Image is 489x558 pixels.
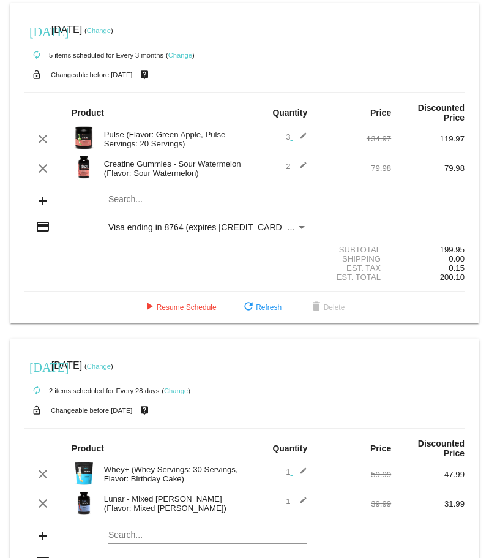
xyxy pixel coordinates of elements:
[241,303,282,312] span: Refresh
[272,108,307,118] strong: Quantity
[164,387,188,394] a: Change
[108,530,307,540] input: Search...
[137,67,152,83] mat-icon: live_help
[72,491,96,515] img: Image-1-Carousel-Lunar-MB-Roman-Berezecky.png
[87,363,111,370] a: Change
[449,254,465,263] span: 0.00
[35,467,50,481] mat-icon: clear
[391,499,465,508] div: 31.99
[72,108,104,118] strong: Product
[318,470,391,479] div: 59.99
[318,273,391,282] div: Est. Total
[286,497,307,506] span: 1
[29,48,44,62] mat-icon: autorenew
[391,245,465,254] div: 199.95
[293,467,307,481] mat-icon: edit
[98,494,245,513] div: Lunar - Mixed [PERSON_NAME] (Flavor: Mixed [PERSON_NAME])
[29,67,44,83] mat-icon: lock_open
[24,51,163,59] small: 5 items scheduled for Every 3 months
[299,296,355,319] button: Delete
[286,162,307,171] span: 2
[24,387,159,394] small: 2 items scheduled for Every 28 days
[35,161,50,176] mat-icon: clear
[142,300,157,315] mat-icon: play_arrow
[286,132,307,141] span: 3
[84,27,113,34] small: ( )
[370,443,391,453] strong: Price
[318,499,391,508] div: 39.99
[35,194,50,208] mat-icon: add
[72,461,96,486] img: Image-1-Carousel-Whey-2lb-Bday-Cake-no-badge-Transp.png
[72,155,96,179] img: Image-1-Creatine-Gummies-SW-1000Xx1000.png
[293,132,307,146] mat-icon: edit
[418,439,465,458] strong: Discounted Price
[318,134,391,143] div: 134.97
[35,496,50,511] mat-icon: clear
[35,132,50,146] mat-icon: clear
[72,126,96,150] img: Image-1-Carousel-Pulse-20S-Green-Apple-Transp.png
[309,303,345,312] span: Delete
[293,161,307,176] mat-icon: edit
[98,465,245,483] div: Whey+ (Whey Servings: 30 Servings, Flavor: Birthday Cake)
[231,296,291,319] button: Refresh
[391,134,465,143] div: 119.97
[108,195,307,205] input: Search...
[168,51,192,59] a: Change
[272,443,307,453] strong: Quantity
[293,496,307,511] mat-icon: edit
[29,23,44,38] mat-icon: [DATE]
[98,130,245,148] div: Pulse (Flavor: Green Apple, Pulse Servings: 20 Servings)
[108,222,307,232] mat-select: Payment Method
[418,103,465,123] strong: Discounted Price
[84,363,113,370] small: ( )
[29,402,44,418] mat-icon: lock_open
[137,402,152,418] mat-icon: live_help
[51,407,133,414] small: Changeable before [DATE]
[29,359,44,374] mat-icon: [DATE]
[166,51,195,59] small: ( )
[51,71,133,78] small: Changeable before [DATE]
[391,164,465,173] div: 79.98
[309,300,324,315] mat-icon: delete
[98,159,245,178] div: Creatine Gummies - Sour Watermelon (Flavor: Sour Watermelon)
[370,108,391,118] strong: Price
[318,263,391,273] div: Est. Tax
[449,263,465,273] span: 0.15
[318,245,391,254] div: Subtotal
[286,467,307,477] span: 1
[35,219,50,234] mat-icon: credit_card
[440,273,465,282] span: 200.10
[72,443,104,453] strong: Product
[318,164,391,173] div: 79.98
[35,529,50,543] mat-icon: add
[108,222,313,232] span: Visa ending in 8764 (expires [CREDIT_CARD_DATA])
[132,296,226,319] button: Resume Schedule
[162,387,190,394] small: ( )
[142,303,217,312] span: Resume Schedule
[391,470,465,479] div: 47.99
[29,383,44,398] mat-icon: autorenew
[318,254,391,263] div: Shipping
[241,300,256,315] mat-icon: refresh
[87,27,111,34] a: Change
